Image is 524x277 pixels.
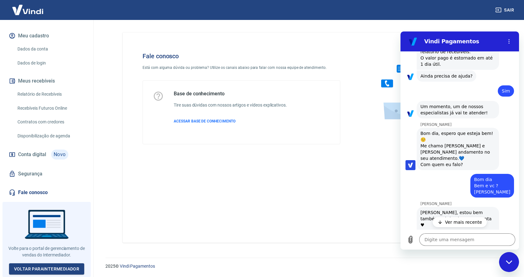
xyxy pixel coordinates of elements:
span: ACESSAR BASE DE CONHECIMENTO [174,119,235,123]
a: Fale conosco [7,186,86,199]
a: Voltar paraIntermediador [9,263,85,275]
iframe: Botão para iniciar a janela de mensagens, 3 mensagens não lidas [499,252,519,272]
p: 2025 © [105,263,509,270]
img: Fale conosco [369,42,463,126]
a: Segurança [7,167,86,181]
button: Sair [494,4,517,16]
a: Disponibilização de agenda [15,130,86,142]
a: Contratos com credores [15,116,86,128]
h4: Fale conosco [143,52,340,60]
h5: Base de conhecimento [174,91,287,97]
button: Meu cadastro [7,29,86,43]
a: Dados da conta [15,43,86,55]
img: Vindi [7,0,48,19]
iframe: Janela de mensagens [400,31,519,250]
button: Meus recebíveis [7,74,86,88]
a: Vindi Pagamentos [120,264,155,269]
p: Está com alguma dúvida ou problema? Utilize os canais abaixo para falar com nossa equipe de atend... [143,65,340,70]
a: Relatório de Recebíveis [15,88,86,101]
a: Dados de login [15,57,86,69]
a: Recebíveis Futuros Online [15,102,86,115]
a: Conta digitalNovo [7,147,86,162]
span: Novo [51,150,68,160]
h6: Tire suas dúvidas com nossos artigos e vídeos explicativos. [174,102,287,108]
span: Conta digital [18,150,46,159]
a: ACESSAR BASE DE CONHECIMENTO [174,118,287,124]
